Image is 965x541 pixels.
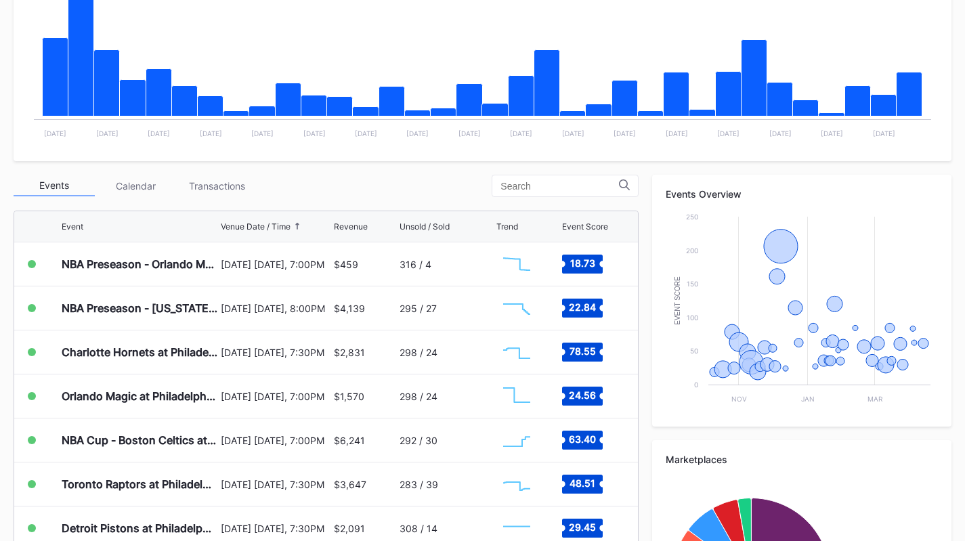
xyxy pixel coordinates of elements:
[731,395,747,403] text: Nov
[400,479,438,490] div: 283 / 39
[400,391,437,402] div: 298 / 24
[400,221,450,232] div: Unsold / Sold
[221,347,330,358] div: [DATE] [DATE], 7:30PM
[355,129,377,137] text: [DATE]
[687,313,698,322] text: 100
[496,335,537,369] svg: Chart title
[666,210,937,413] svg: Chart title
[694,381,698,389] text: 0
[666,454,938,465] div: Marketplaces
[569,433,596,445] text: 63.40
[801,395,815,403] text: Jan
[496,221,518,232] div: Trend
[221,259,330,270] div: [DATE] [DATE], 7:00PM
[14,175,95,196] div: Events
[251,129,274,137] text: [DATE]
[62,221,83,232] div: Event
[821,129,843,137] text: [DATE]
[569,521,596,533] text: 29.45
[666,188,938,200] div: Events Overview
[303,129,326,137] text: [DATE]
[510,129,532,137] text: [DATE]
[334,523,365,534] div: $2,091
[334,479,366,490] div: $3,647
[400,259,431,270] div: 316 / 4
[674,276,681,325] text: Event Score
[687,280,698,288] text: 150
[96,129,119,137] text: [DATE]
[496,291,537,325] svg: Chart title
[62,345,217,359] div: Charlotte Hornets at Philadelphia 76ers
[62,301,217,315] div: NBA Preseason - [US_STATE] Timberwolves at Philadelphia 76ers
[569,301,596,313] text: 22.84
[666,129,688,137] text: [DATE]
[400,435,437,446] div: 292 / 30
[570,477,595,489] text: 48.51
[176,175,257,196] div: Transactions
[570,257,595,269] text: 18.73
[334,435,365,446] div: $6,241
[562,221,608,232] div: Event Score
[406,129,429,137] text: [DATE]
[62,257,217,271] div: NBA Preseason - Orlando Magic at Philadelphia 76ers
[334,259,358,270] div: $459
[686,246,698,255] text: 200
[496,423,537,457] svg: Chart title
[62,521,217,535] div: Detroit Pistons at Philadelphia 76ers
[562,129,584,137] text: [DATE]
[62,433,217,447] div: NBA Cup - Boston Celtics at Philadelphia 76ers
[221,221,291,232] div: Venue Date / Time
[400,347,437,358] div: 298 / 24
[62,477,217,491] div: Toronto Raptors at Philadelphia 76ers
[569,389,596,401] text: 24.56
[873,129,895,137] text: [DATE]
[148,129,170,137] text: [DATE]
[44,129,66,137] text: [DATE]
[221,435,330,446] div: [DATE] [DATE], 7:00PM
[570,345,596,357] text: 78.55
[867,395,883,403] text: Mar
[614,129,636,137] text: [DATE]
[496,467,537,501] svg: Chart title
[221,391,330,402] div: [DATE] [DATE], 7:00PM
[496,247,537,281] svg: Chart title
[500,181,619,192] input: Search
[221,523,330,534] div: [DATE] [DATE], 7:30PM
[334,303,365,314] div: $4,139
[334,221,368,232] div: Revenue
[458,129,481,137] text: [DATE]
[686,213,698,221] text: 250
[200,129,222,137] text: [DATE]
[400,523,437,534] div: 308 / 14
[221,303,330,314] div: [DATE] [DATE], 8:00PM
[496,379,537,413] svg: Chart title
[400,303,437,314] div: 295 / 27
[334,391,364,402] div: $1,570
[769,129,792,137] text: [DATE]
[717,129,739,137] text: [DATE]
[221,479,330,490] div: [DATE] [DATE], 7:30PM
[690,347,698,355] text: 50
[95,175,176,196] div: Calendar
[334,347,365,358] div: $2,831
[62,389,217,403] div: Orlando Magic at Philadelphia 76ers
